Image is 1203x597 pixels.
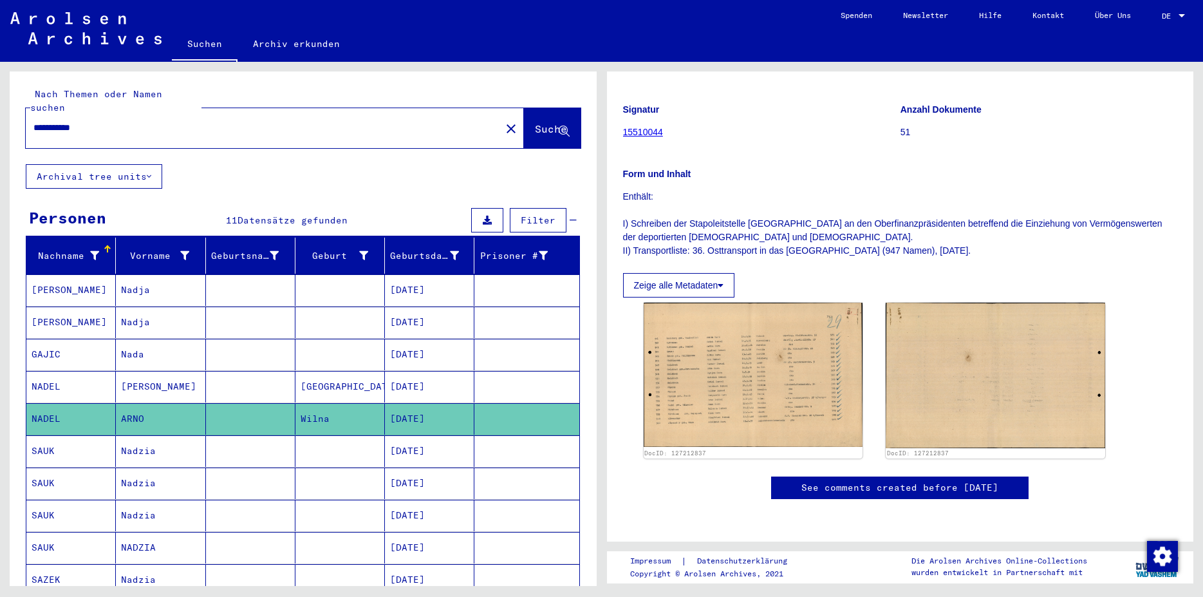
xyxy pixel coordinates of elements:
div: | [630,554,803,568]
img: yv_logo.png [1133,551,1181,583]
div: Geburtsdatum [390,249,459,263]
div: Zustimmung ändern [1146,540,1177,571]
mat-cell: [DATE] [385,500,474,531]
mat-header-cell: Geburt‏ [295,238,385,274]
a: DocID: 127212837 [644,450,706,457]
img: 002.jpg [886,303,1105,448]
p: 51 [900,126,1177,139]
mat-cell: GAJIC [26,339,116,370]
span: Filter [521,214,555,226]
mat-cell: NADEL [26,371,116,403]
mat-cell: [PERSON_NAME] [26,274,116,306]
span: Suche [535,122,567,135]
a: Impressum [630,554,681,568]
mat-cell: NADEL [26,403,116,435]
div: Geburt‏ [301,249,368,263]
mat-cell: SAUK [26,532,116,564]
mat-cell: [DATE] [385,339,474,370]
mat-cell: [GEOGRAPHIC_DATA] [295,371,385,403]
div: Prisoner # [480,249,547,263]
mat-cell: Nadja [116,307,205,338]
mat-cell: [DATE] [385,532,474,564]
mat-cell: [DATE] [385,435,474,467]
mat-cell: [DATE] [385,274,474,306]
div: Prisoner # [480,245,563,266]
b: Form und Inhalt [623,169,691,179]
b: Anzahl Dokumente [900,104,982,115]
mat-cell: [PERSON_NAME] [26,307,116,338]
mat-cell: SAUK [26,435,116,467]
p: Copyright © Arolsen Archives, 2021 [630,568,803,580]
a: Archiv erkunden [238,28,355,59]
span: Datensätze gefunden [238,214,348,226]
a: Datenschutzerklärung [687,554,803,568]
mat-cell: NADZIA [116,532,205,564]
mat-cell: Wilna [295,403,385,435]
mat-cell: Nadzia [116,435,205,467]
button: Clear [498,115,524,141]
mat-cell: SAZEK [26,564,116,596]
mat-header-cell: Nachname [26,238,116,274]
mat-cell: [DATE] [385,468,474,499]
div: Geburtsname [211,249,279,263]
p: Die Arolsen Archives Online-Collections [911,555,1087,567]
div: Nachname [32,245,115,266]
button: Zeige alle Metadaten [623,273,735,298]
mat-header-cell: Geburtsdatum [385,238,474,274]
span: 11 [226,214,238,226]
img: Zustimmung ändern [1147,541,1178,572]
mat-cell: Nada [116,339,205,370]
mat-cell: Nadzia [116,564,205,596]
p: wurden entwickelt in Partnerschaft mit [911,567,1087,578]
mat-label: Nach Themen oder Namen suchen [30,88,162,113]
div: Geburtsdatum [390,245,475,266]
mat-cell: Nadzia [116,468,205,499]
mat-header-cell: Geburtsname [206,238,295,274]
img: 001.jpg [644,303,863,447]
mat-header-cell: Prisoner # [474,238,579,274]
a: DocID: 127212837 [887,450,949,457]
mat-cell: [DATE] [385,564,474,596]
mat-cell: [DATE] [385,307,474,338]
mat-cell: [DATE] [385,371,474,403]
mat-cell: SAUK [26,500,116,531]
b: Signatur [623,104,660,115]
button: Suche [524,108,581,148]
div: Vorname [121,245,205,266]
a: See comments created before [DATE] [801,481,998,495]
mat-header-cell: Vorname [116,238,205,274]
div: Vorname [121,249,189,263]
img: Arolsen_neg.svg [10,12,162,44]
mat-cell: [PERSON_NAME] [116,371,205,403]
mat-cell: ARNO [116,403,205,435]
mat-cell: Nadzia [116,500,205,531]
span: DE [1162,12,1176,21]
button: Filter [510,208,566,232]
a: 15510044 [623,127,663,137]
div: Nachname [32,249,99,263]
mat-cell: SAUK [26,468,116,499]
a: Suchen [172,28,238,62]
div: Geburtsname [211,245,295,266]
mat-cell: Nadja [116,274,205,306]
div: Geburt‏ [301,245,384,266]
div: Personen [29,206,106,229]
button: Archival tree units [26,164,162,189]
p: Enthält: I) Schreiben der Stapoleitstelle [GEOGRAPHIC_DATA] an den Oberfinanzpräsidenten betreffe... [623,190,1178,258]
mat-icon: close [503,121,519,137]
mat-cell: [DATE] [385,403,474,435]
